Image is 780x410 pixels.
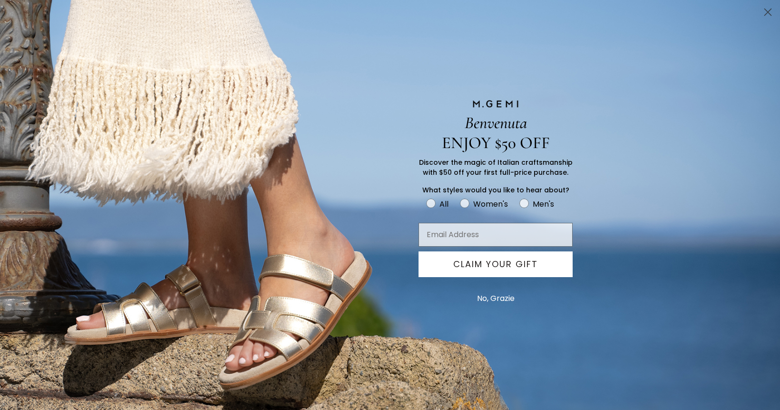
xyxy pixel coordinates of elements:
div: Men's [533,198,554,210]
div: All [439,198,448,210]
button: CLAIM YOUR GIFT [419,251,573,277]
button: Close dialog [760,4,776,20]
img: M.GEMI [472,100,519,108]
button: No, Grazie [472,287,519,310]
span: Discover the magic of Italian craftsmanship with $50 off your first full-price purchase. [419,158,573,177]
span: What styles would you like to hear about? [422,185,569,195]
span: ENJOY $50 OFF [442,133,550,153]
span: Benvenuta [465,113,527,133]
div: Women's [473,198,508,210]
input: Email Address [419,223,573,247]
